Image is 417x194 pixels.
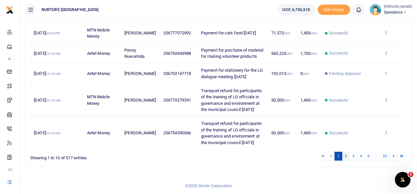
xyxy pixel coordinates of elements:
span: UGX 6,736,518 [282,6,310,13]
span: 256773279291 [163,98,191,103]
span: Airtel Money [87,130,110,135]
li: M [5,54,14,64]
span: [DATE] [34,71,60,76]
small: UGX [311,131,317,135]
img: profile-user [370,4,381,16]
a: 1 [335,152,342,161]
small: 10:18 AM [46,52,61,55]
span: MTN Mobile Money [87,28,110,39]
span: Poney Nuwarinda [124,48,145,59]
span: 1,400 [300,130,317,135]
span: MTN Mobile Money [87,94,110,106]
a: 52 [380,152,390,161]
span: Successful [329,97,348,103]
span: 50,000 [271,130,290,135]
small: 10:16 AM [46,72,61,76]
li: Ac [5,164,14,175]
span: [PERSON_NAME] [124,30,156,35]
small: 10:10 AM [46,99,61,102]
small: UGX [284,131,290,135]
a: Add money [318,7,350,12]
span: 1,400 [300,30,317,35]
span: 50,000 [271,98,290,103]
a: 2 [342,152,350,161]
a: 5 [364,152,372,161]
span: Payment for cats food [DATE] [201,30,256,35]
a: profile-user [PERSON_NAME] Operations [370,4,412,16]
small: UGX [311,99,317,102]
span: [PERSON_NAME] [124,98,156,103]
div: Showing 1 to 10 of 517 entries [30,151,184,161]
span: 192,013 [271,71,292,76]
small: UGX [284,31,290,35]
span: [PERSON_NAME] [124,130,156,135]
small: UGX [311,52,317,55]
small: UGX [311,31,317,35]
span: 560,225 [271,51,292,56]
span: Transport refund for participants of the training of LG officials in governance and environment a... [201,121,262,145]
iframe: Intercom live chat [395,172,411,188]
small: UGX [286,52,292,55]
span: Add money [318,5,350,15]
span: 1,700 [300,51,317,56]
span: Pending Approval [329,71,361,77]
li: Toup your wallet [318,5,350,15]
span: Successful [329,130,348,136]
small: 03:46 PM [46,31,60,35]
span: Transport refund for participants of the training of LG officials in governance and environment a... [201,88,262,112]
span: Operations [384,9,412,15]
li: Wallet ballance [275,4,317,16]
img: logo-small [6,6,14,14]
span: 256703147718 [163,71,191,76]
small: UGX [286,72,292,76]
span: 0 [300,71,309,76]
span: Payment for stationery for the LG dialogue meeting [DATE] [201,68,263,79]
small: [PERSON_NAME] [384,4,412,10]
span: 1,400 [300,98,317,103]
span: [DATE] [34,51,60,56]
span: Airtel Money [87,71,110,76]
span: [PERSON_NAME] [124,71,156,76]
small: 10:10 AM [46,131,61,135]
small: UGX [303,72,309,76]
span: Successful [329,30,348,36]
span: Airtel Money [87,51,110,56]
span: 256777072992 [163,30,191,35]
span: 256753043988 [163,51,191,56]
span: Payment for purchase of material for making volunteer products [201,48,263,59]
span: 71,572 [271,30,290,35]
small: UGX [284,99,290,102]
span: 2 [408,172,413,177]
span: Successful [329,50,348,56]
span: [DATE] [34,30,60,35]
a: UGX 6,736,518 [277,4,315,16]
a: 4 [357,152,365,161]
span: [DATE] [34,98,60,103]
span: 256754590546 [163,130,191,135]
span: [DATE] [34,130,60,135]
a: logo-small logo-large logo-large [6,7,14,12]
a: 3 [349,152,357,161]
span: NURTURE [GEOGRAPHIC_DATA] [39,7,101,13]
